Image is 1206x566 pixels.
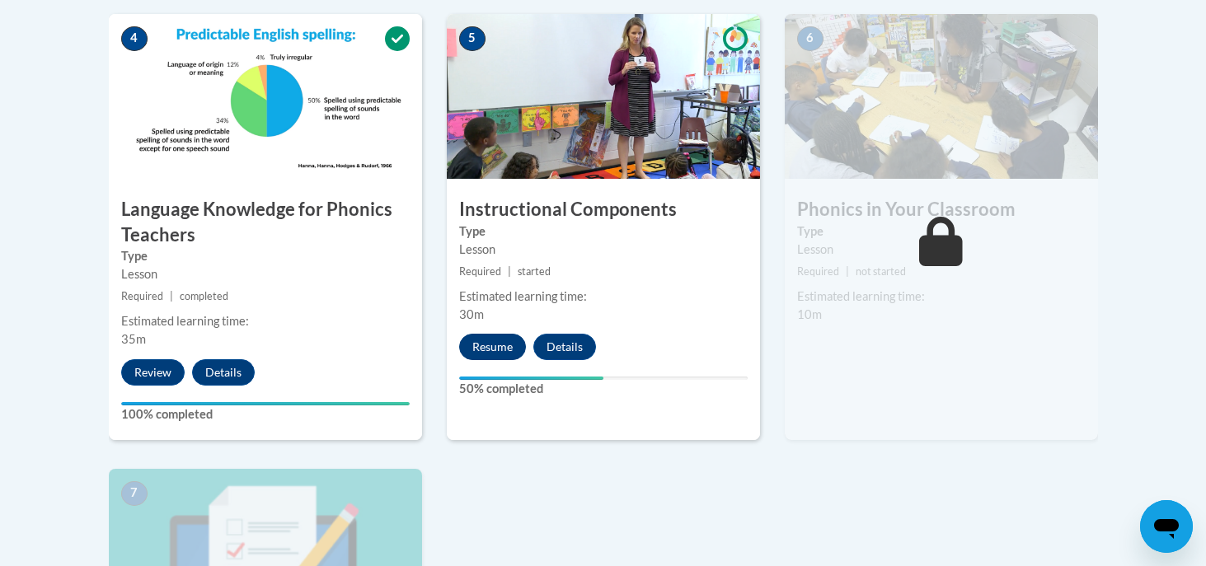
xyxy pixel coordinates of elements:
span: 7 [121,481,148,506]
h3: Language Knowledge for Phonics Teachers [109,197,422,248]
span: 10m [797,307,822,321]
div: Estimated learning time: [121,312,410,330]
button: Resume [459,334,526,360]
label: Type [797,222,1086,241]
label: 100% completed [121,405,410,423]
div: Your progress [459,377,603,380]
div: Estimated learning time: [797,288,1086,306]
label: Type [121,247,410,265]
label: Type [459,222,748,241]
button: Details [192,359,255,386]
div: Lesson [797,241,1086,259]
span: 6 [797,26,824,51]
label: 50% completed [459,380,748,398]
span: 4 [121,26,148,51]
img: Course Image [785,14,1098,179]
button: Review [121,359,185,386]
button: Details [533,334,596,360]
h3: Phonics in Your Classroom [785,197,1098,222]
span: 5 [459,26,486,51]
div: Lesson [121,265,410,283]
span: | [170,290,173,302]
img: Course Image [109,14,422,179]
span: 30m [459,307,484,321]
span: Required [459,265,501,278]
div: Estimated learning time: [459,288,748,306]
img: Course Image [447,14,760,179]
span: completed [180,290,228,302]
span: Required [121,290,163,302]
span: Required [797,265,839,278]
iframe: Button to launch messaging window [1140,500,1193,553]
span: started [518,265,551,278]
div: Your progress [121,402,410,405]
span: 35m [121,332,146,346]
div: Lesson [459,241,748,259]
span: | [846,265,849,278]
span: not started [856,265,906,278]
h3: Instructional Components [447,197,760,222]
span: | [508,265,511,278]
